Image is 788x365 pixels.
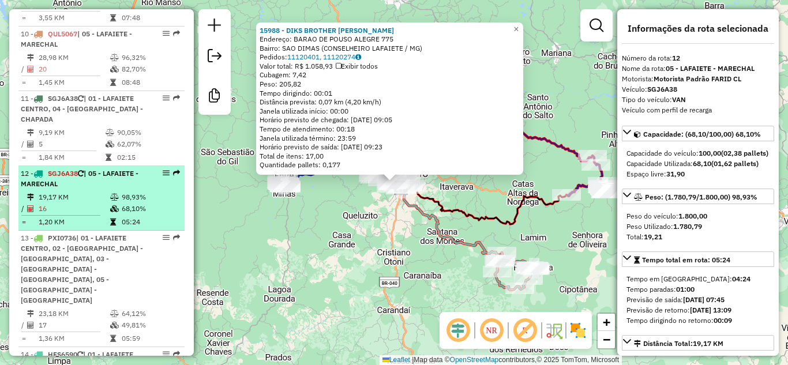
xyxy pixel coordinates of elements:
[666,170,685,178] strong: 31,90
[622,63,774,74] div: Nome da rota:
[626,148,770,159] div: Capacidade do veículo:
[622,189,774,204] a: Peso: (1.780,79/1.800,00) 98,93%
[38,52,110,63] td: 28,98 KM
[509,22,523,36] a: Close popup
[622,95,774,105] div: Tipo do veículo:
[676,285,695,293] strong: 01:00
[622,105,774,115] div: Veículo com perfil de recarga
[260,52,520,62] div: Pedidos:
[622,126,774,141] a: Capacidade: (68,10/100,00) 68,10%
[121,191,179,203] td: 98,93%
[163,351,170,358] em: Opções
[260,80,520,89] div: Peso: 205,82
[21,203,27,215] td: /
[117,127,179,138] td: 90,05%
[110,66,119,73] i: % de utilização da cubagem
[626,315,770,326] div: Tempo dirigindo no retorno:
[260,160,520,170] div: Quantidade pallets: 0,177
[644,232,662,241] strong: 19,21
[626,232,770,242] div: Total:
[163,234,170,241] em: Opções
[622,53,774,63] div: Número da rota:
[380,355,622,365] div: Map data © contributors,© 2025 TomTom, Microsoft
[106,129,114,136] i: % de utilização do peso
[173,95,180,101] em: Rota exportada
[117,138,179,150] td: 62,07%
[27,66,34,73] i: Total de Atividades
[260,26,394,35] strong: 15988 - DIKS BROTHER [PERSON_NAME]
[598,314,615,331] a: Zoom in
[592,186,621,197] div: Atividade não roteirizada - MARIO LUCIO RAMALHO
[732,274,751,283] strong: 04:24
[260,35,520,44] div: Endereço: BARAO DE POUSO ALEGRE 775
[38,319,110,331] td: 17
[622,144,774,184] div: Capacidade: (68,10/100,00) 68,10%
[110,219,116,225] i: Tempo total em rota
[355,54,361,61] i: Observações
[38,308,110,319] td: 23,18 KM
[683,295,725,304] strong: [DATE] 07:45
[626,305,770,315] div: Previsão de retorno:
[110,194,119,201] i: % de utilização do peso
[654,74,741,83] strong: Motorista Padrão FARID CL
[260,62,520,71] div: Valor total: R$ 1.058,93
[48,29,77,38] span: QUL5067
[21,216,27,228] td: =
[38,191,110,203] td: 19,17 KM
[595,183,624,194] div: Atividade não roteirizada - BAR DO TETE
[672,95,686,104] strong: VAN
[21,333,27,344] td: =
[121,203,179,215] td: 68,10%
[672,54,680,62] strong: 12
[21,234,143,304] span: | 01 - LAFAIETE CENTRO, 02 - [GEOGRAPHIC_DATA] - [GEOGRAPHIC_DATA], 03 - [GEOGRAPHIC_DATA] - [GEO...
[21,169,138,188] span: 12 -
[106,154,111,161] i: Tempo total em rota
[382,356,410,364] a: Leaflet
[21,234,143,304] span: 13 -
[260,70,520,80] div: Cubagem: 7,42
[21,12,27,24] td: =
[21,138,27,150] td: /
[27,54,34,61] i: Distância Total
[121,63,179,75] td: 82,70%
[121,333,179,344] td: 05:59
[721,149,768,157] strong: (02,38 pallets)
[260,142,520,152] div: Horário previsto de saída: [DATE] 09:23
[106,141,114,148] i: % de utilização da cubagem
[591,186,620,198] div: Atividade não roteirizada - ALTAS HORAS BAR
[381,177,410,189] div: Atividade não roteirizada - BAR DO EVALDO
[110,205,119,212] i: % de utilização da cubagem
[48,169,78,178] span: SGJ6A38
[203,14,226,40] a: Nova sessão e pesquisa
[626,274,770,284] div: Tempo em [GEOGRAPHIC_DATA]:
[591,185,620,197] div: Atividade não roteirizada - BAR REST. PONTO CERT
[450,356,499,364] a: OpenStreetMap
[110,54,119,61] i: % de utilização do peso
[379,178,408,189] div: Atividade não roteirizada - MERC CARNE MARQUESA
[699,149,721,157] strong: 100,00
[21,94,143,123] span: 11 -
[110,310,119,317] i: % de utilização do peso
[48,350,77,359] span: HFS6590
[121,77,179,88] td: 08:48
[626,212,707,220] span: Peso do veículo:
[626,295,770,305] div: Previsão de saída:
[626,284,770,295] div: Tempo paradas:
[622,251,774,267] a: Tempo total em rota: 05:24
[336,62,378,70] span: Exibir todos
[27,194,34,201] i: Distância Total
[260,44,520,53] div: Bairro: SAO DIMAS (CONSELHEIRO LAFAIETE / MG)
[260,115,520,125] div: Horário previsto de chegada: [DATE] 09:05
[48,94,78,103] span: SGJ6A38
[38,138,105,150] td: 5
[173,234,180,241] em: Rota exportada
[626,169,770,179] div: Espaço livre:
[110,14,116,21] i: Tempo total em rota
[121,308,179,319] td: 64,12%
[260,134,520,143] div: Janela utilizada término: 23:59
[121,52,179,63] td: 96,32%
[163,30,170,37] em: Opções
[585,14,608,37] a: Exibir filtros
[693,159,711,168] strong: 68,10
[690,306,731,314] strong: [DATE] 13:09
